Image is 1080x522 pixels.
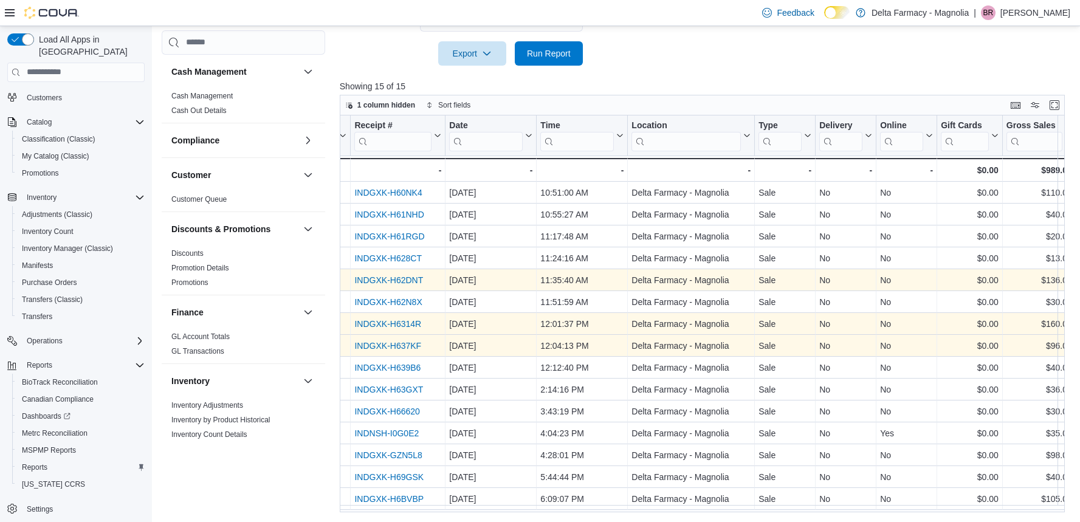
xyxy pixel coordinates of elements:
[941,120,989,132] div: Gift Cards
[819,382,872,397] div: No
[22,134,95,144] span: Classification (Classic)
[819,229,872,244] div: No
[449,120,523,132] div: Date
[171,223,298,235] button: Discounts & Promotions
[301,374,315,388] button: Inventory
[631,338,751,353] div: Delta Farmacy - Magnolia
[2,357,150,374] button: Reports
[1006,229,1072,244] div: $20.00
[2,114,150,131] button: Catalog
[340,80,1072,92] p: Showing 15 of 15
[449,295,532,309] div: [DATE]
[34,33,145,58] span: Load All Apps in [GEOGRAPHIC_DATA]
[449,360,532,375] div: [DATE]
[527,47,571,60] span: Run Report
[171,278,208,287] a: Promotions
[27,117,52,127] span: Catalog
[354,385,423,394] a: INDGXK-H63GXT
[631,295,751,309] div: Delta Farmacy - Magnolia
[1006,295,1072,309] div: $30.00
[540,120,614,132] div: Time
[171,249,204,258] span: Discounts
[22,312,52,321] span: Transfers
[17,375,103,390] a: BioTrack Reconciliation
[22,168,59,178] span: Promotions
[758,382,811,397] div: Sale
[449,207,532,222] div: [DATE]
[758,120,802,151] div: Type
[340,98,420,112] button: 1 column hidden
[171,91,233,101] span: Cash Management
[22,115,145,129] span: Catalog
[438,100,470,110] span: Sort fields
[631,163,751,177] div: -
[17,443,145,458] span: MSPMP Reports
[276,163,346,177] div: Totals
[17,258,145,273] span: Manifests
[171,445,273,453] a: Inventory On Hand by Package
[22,261,53,270] span: Manifests
[17,460,52,475] a: Reports
[22,91,67,105] a: Customers
[171,223,270,235] h3: Discounts & Promotions
[277,251,346,266] div: INDGNZ-4982
[941,338,999,353] div: $0.00
[631,317,751,331] div: Delta Farmacy - Magnolia
[12,308,150,325] button: Transfers
[12,223,150,240] button: Inventory Count
[449,338,532,353] div: [DATE]
[819,185,872,200] div: No
[1006,360,1072,375] div: $40.00
[941,382,999,397] div: $0.00
[941,120,999,151] button: Gift Cards
[17,477,90,492] a: [US_STATE] CCRS
[12,291,150,308] button: Transfers (Classic)
[540,163,624,177] div: -
[1028,98,1042,112] button: Display options
[22,445,76,455] span: MSPMP Reports
[819,295,872,309] div: No
[540,295,624,309] div: 11:51:59 AM
[758,273,811,287] div: Sale
[171,134,298,146] button: Compliance
[354,428,419,438] a: INDNSH-I0G0E2
[757,1,819,25] a: Feedback
[22,479,85,489] span: [US_STATE] CCRS
[1006,120,1062,151] div: Gross Sales
[354,407,419,416] a: INDGXK-H66620
[17,309,145,324] span: Transfers
[449,317,532,331] div: [DATE]
[974,5,976,20] p: |
[171,332,230,341] a: GL Account Totals
[17,309,57,324] a: Transfers
[171,195,227,204] a: Customer Queue
[880,382,933,397] div: No
[162,246,325,295] div: Discounts & Promotions
[449,163,532,177] div: -
[17,426,145,441] span: Metrc Reconciliation
[758,120,802,132] div: Type
[17,166,145,180] span: Promotions
[631,360,751,375] div: Delta Farmacy - Magnolia
[22,115,57,129] button: Catalog
[354,319,421,329] a: INDGXK-H6314R
[354,363,421,373] a: INDGXK-H639B6
[22,190,61,205] button: Inventory
[277,317,346,331] div: INDGNZ-4985
[277,207,346,222] div: INDGNZ-4980
[162,329,325,363] div: Finance
[171,347,224,355] a: GL Transactions
[540,360,624,375] div: 12:12:40 PM
[449,120,532,151] button: Date
[1008,98,1023,112] button: Keyboard shortcuts
[449,229,532,244] div: [DATE]
[171,332,230,342] span: GL Account Totals
[301,222,315,236] button: Discounts & Promotions
[354,120,432,151] div: Receipt # URL
[540,120,624,151] button: Time
[12,374,150,391] button: BioTrack Reconciliation
[17,258,58,273] a: Manifests
[880,295,933,309] div: No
